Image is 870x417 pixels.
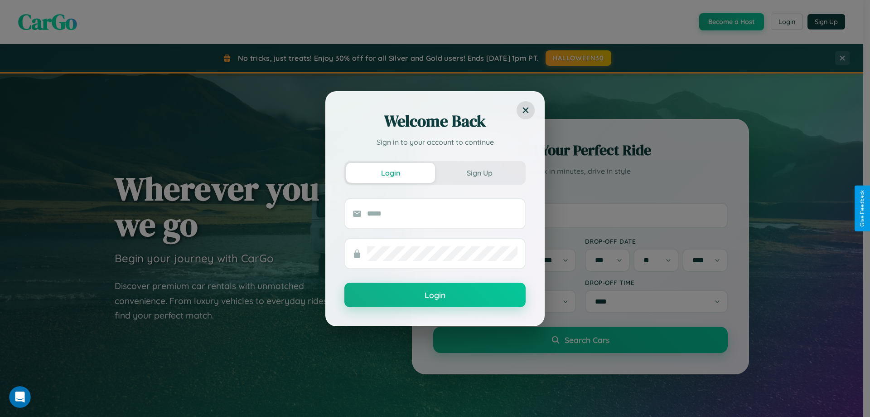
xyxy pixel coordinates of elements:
[344,110,526,132] h2: Welcome Back
[344,283,526,307] button: Login
[346,163,435,183] button: Login
[859,190,865,227] div: Give Feedback
[9,386,31,408] iframe: Intercom live chat
[435,163,524,183] button: Sign Up
[344,137,526,147] p: Sign in to your account to continue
